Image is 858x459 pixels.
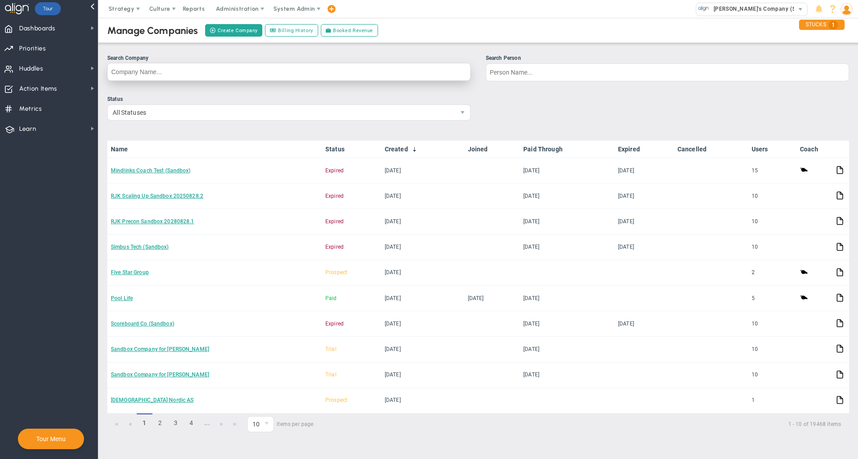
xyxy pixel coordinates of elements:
button: Create Company [205,24,262,37]
span: Prospect [325,269,347,275]
span: Administration [216,5,258,12]
div: STUCKS [799,20,845,30]
span: Expired [325,218,344,225]
span: 1 - 10 of 19468 items [324,419,841,430]
a: 3 [168,413,184,433]
td: 10 [748,337,796,362]
td: 10 [748,184,796,209]
a: Created [385,146,460,153]
a: 4 [184,413,199,433]
input: Search Person [486,63,849,81]
span: Trial [325,371,336,378]
td: [DATE] [614,209,674,234]
td: [DATE] [381,311,464,337]
a: RJK Precon Sandbox 20280828.1 [111,218,194,225]
td: 10 [748,209,796,234]
span: Learn [19,120,36,138]
td: [DATE] [520,311,614,337]
a: Go to the last page [228,417,242,431]
button: Tour Menu [34,435,68,443]
span: Metrics [19,100,42,118]
a: Booked Revenue [321,24,378,37]
span: Trial [325,346,336,352]
td: [DATE] [614,311,674,337]
div: Manage Companies [107,25,198,37]
a: Five Star Group [111,269,149,275]
td: 10 [748,235,796,260]
a: Billing History [265,24,318,37]
a: Scoreboard Co (Sandbox) [111,321,174,327]
td: 10 [748,363,796,388]
a: Sandbox Company for [PERSON_NAME] [111,346,209,352]
span: select [455,105,470,120]
span: Expired [325,193,344,199]
td: [DATE] [381,235,464,260]
a: Go to the next page [215,417,228,431]
a: Joined [468,146,516,153]
td: [DATE] [381,184,464,209]
a: Status [325,146,377,153]
td: [DATE] [464,286,520,311]
td: [DATE] [614,158,674,184]
a: Name [111,146,318,153]
a: Users [752,146,793,153]
td: 10 [748,311,796,337]
a: Coach [800,146,829,153]
span: 10 [248,417,261,432]
td: [DATE] [520,158,614,184]
td: 5 [748,286,796,311]
span: Culture [149,5,170,12]
span: [PERSON_NAME]'s Company (Sandbox) [709,3,817,15]
td: [DATE] [381,209,464,234]
span: Expired [325,167,344,174]
span: Priorities [19,39,46,58]
span: Expired [325,321,344,327]
a: Mindlinks Coach Test (Sandbox) [111,167,191,174]
span: Paid [325,295,337,301]
td: [DATE] [614,235,674,260]
td: [DATE] [381,286,464,311]
td: [DATE] [381,260,464,286]
td: [DATE] [381,158,464,184]
span: items per page [247,416,314,432]
td: [DATE] [520,363,614,388]
span: 1 [137,413,152,433]
a: Pool Life [111,295,133,301]
a: ... [199,413,215,433]
a: Cancelled [677,146,744,153]
td: [DATE] [381,337,464,362]
a: RJK Scaling Up Sandbox 20250828.2 [111,193,203,199]
td: 2 [748,260,796,286]
span: Action Items [19,79,57,98]
span: select [261,417,273,432]
td: [DATE] [381,363,464,388]
a: 2 [152,413,168,433]
a: [DEMOGRAPHIC_DATA] Nordic AS [111,397,193,403]
span: Prospect [325,397,347,403]
span: System Admin [273,5,315,12]
span: Strategy [109,5,135,12]
img: 33318.Company.photo [698,3,709,14]
td: [DATE] [520,209,614,234]
span: Dashboards [19,19,55,38]
div: Status [107,95,471,104]
td: [DATE] [520,235,614,260]
span: select [794,3,807,16]
a: Sandbox Company for [PERSON_NAME] [111,371,209,378]
span: Huddles [19,59,43,78]
div: Search Company [107,54,471,63]
div: Search Person [486,54,849,63]
td: [DATE] [614,184,674,209]
td: [DATE] [520,337,614,362]
a: Simbus Tech (Sandbox) [111,244,169,250]
span: 0 [247,416,274,432]
td: [DATE] [381,388,464,413]
img: 48978.Person.photo [841,3,853,15]
input: Search Company [107,63,471,81]
td: 15 [748,158,796,184]
span: Expired [325,244,344,250]
td: [DATE] [520,184,614,209]
td: [DATE] [520,286,614,311]
a: Expired [618,146,670,153]
span: 1 [829,21,838,29]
